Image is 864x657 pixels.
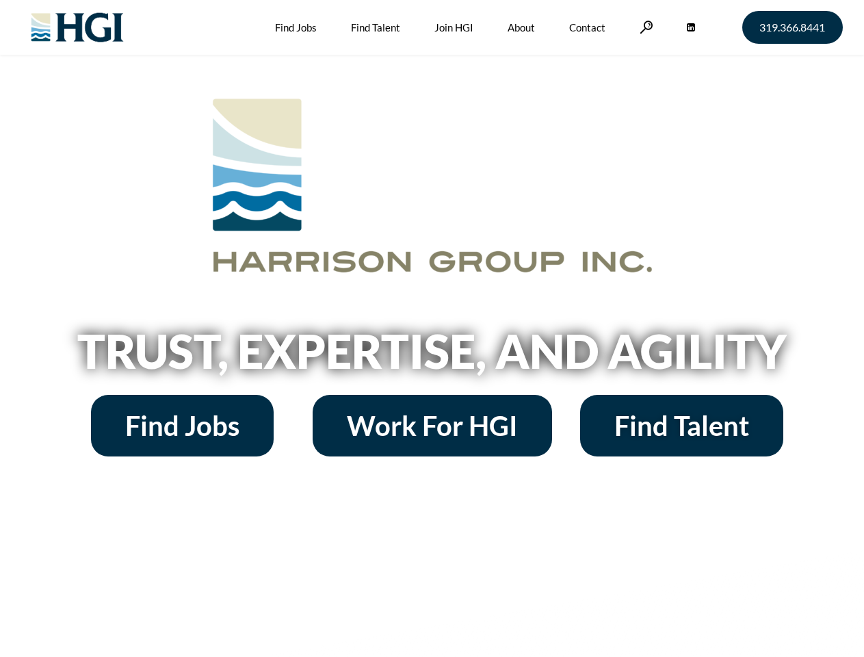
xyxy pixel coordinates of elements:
span: Find Talent [614,412,749,439]
a: Search [640,21,653,34]
span: 319.366.8441 [759,22,825,33]
a: Find Talent [580,395,783,456]
a: 319.366.8441 [742,11,843,44]
span: Work For HGI [347,412,518,439]
h2: Trust, Expertise, and Agility [42,328,822,374]
a: Work For HGI [313,395,552,456]
a: Find Jobs [91,395,274,456]
span: Find Jobs [125,412,239,439]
